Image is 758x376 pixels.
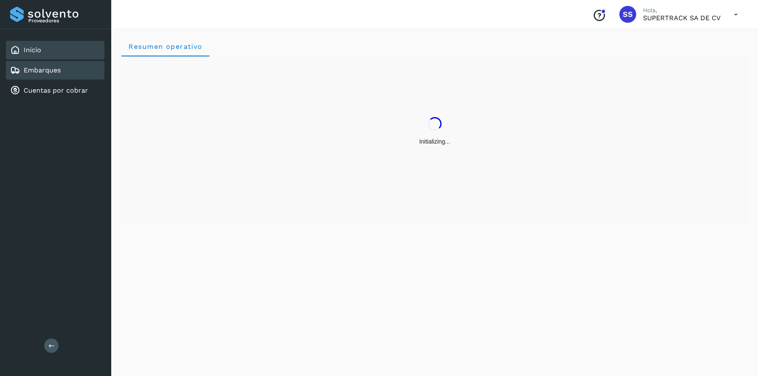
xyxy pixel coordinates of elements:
p: SUPERTRACK SA DE CV [643,14,721,22]
a: Cuentas por cobrar [24,86,88,94]
div: Cuentas por cobrar [6,81,104,100]
a: Embarques [24,66,61,74]
div: Inicio [6,41,104,59]
p: Hola, [643,7,721,14]
a: Inicio [24,46,41,54]
span: Resumen operativo [128,43,203,51]
div: Embarques [6,61,104,80]
p: Proveedores [28,18,101,24]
